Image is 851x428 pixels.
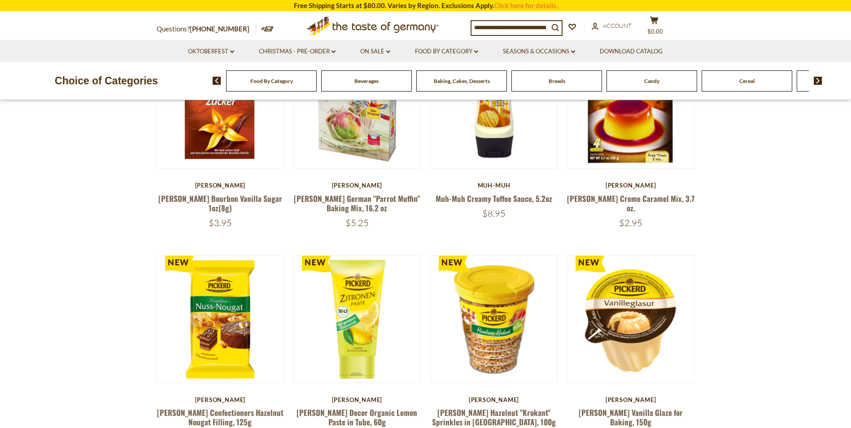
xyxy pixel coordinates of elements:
[259,47,336,57] a: Christmas - PRE-ORDER
[482,208,506,219] span: $8.95
[619,217,642,228] span: $2.95
[294,42,421,169] img: Kathi German "Parrot Muffin" Baking Mix, 16.2 oz
[431,256,558,383] img: Pickerd Hazelnut "Krokant" Sprinkles in Tub, 100g
[297,407,417,428] a: [PERSON_NAME] Decor Organic Lemon Paste in Tube, 60g
[430,396,558,403] div: [PERSON_NAME]
[345,217,369,228] span: $5.25
[360,47,390,57] a: On Sale
[213,77,221,85] img: previous arrow
[436,193,552,204] a: Muh-Muh Creamy Toffee Sauce, 5.2oz
[647,28,663,35] span: $0.00
[250,78,293,84] a: Food By Category
[503,47,575,57] a: Seasons & Occasions
[644,78,659,84] a: Candy
[432,407,556,428] a: [PERSON_NAME] Hazelnut "Krokant" Sprinkles in [GEOGRAPHIC_DATA], 100g
[603,22,632,29] span: Account
[567,42,694,169] img: Dr. Oetker Creme Caramel Mix, 3.7 oz.
[293,182,421,189] div: [PERSON_NAME]
[209,217,232,228] span: $3.95
[567,256,694,383] img: Pickerd Vanilla Glaze for Baking, 150g
[567,193,694,214] a: [PERSON_NAME] Creme Caramel Mix, 3.7 oz.
[567,182,695,189] div: [PERSON_NAME]
[592,21,632,31] a: Account
[157,407,284,428] a: [PERSON_NAME] Confectioners Hazelnut Nougat Filling, 125g
[567,396,695,403] div: [PERSON_NAME]
[814,77,822,85] img: next arrow
[600,47,663,57] a: Download Catalog
[294,193,420,214] a: [PERSON_NAME] German "Parrot Muffin" Baking Mix, 16.2 oz
[579,407,683,428] a: [PERSON_NAME] Vanilla Glaze for Baking, 150g
[293,396,421,403] div: [PERSON_NAME]
[431,42,558,169] img: Muh-Muh Creamy Toffee Sauce, 5.2oz
[434,78,490,84] a: Baking, Cakes, Desserts
[157,23,256,35] p: Questions?
[430,182,558,189] div: Muh-Muh
[415,47,478,57] a: Food By Category
[157,182,284,189] div: [PERSON_NAME]
[188,47,234,57] a: Oktoberfest
[157,42,284,169] img: Dr. Oetker Bourbon Vanilla Sugar 1oz(8g)
[158,193,282,214] a: [PERSON_NAME] Bourbon Vanilla Sugar 1oz(8g)
[494,1,558,9] a: Click here for details.
[157,396,284,403] div: [PERSON_NAME]
[354,78,379,84] a: Beverages
[190,25,249,33] a: [PHONE_NUMBER]
[549,78,565,84] a: Breads
[739,78,755,84] a: Cereal
[641,16,668,39] button: $0.00
[294,256,421,383] img: Pickerd Decor Organic Lemon Paste in Tube, 60g
[157,256,284,383] img: Pickerd Confectioners Hazelnut Nougat Filling, 125g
